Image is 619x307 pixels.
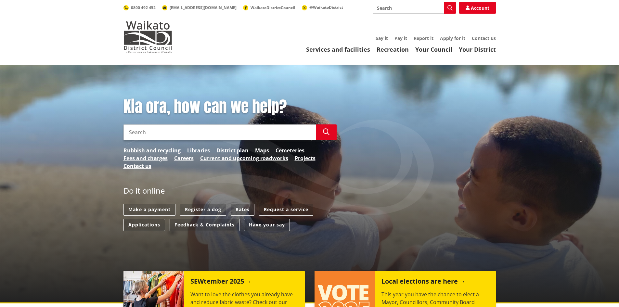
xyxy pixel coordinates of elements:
[123,162,151,170] a: Contact us
[255,147,269,154] a: Maps
[302,5,343,10] a: @WaikatoDistrict
[123,5,156,10] a: 0800 492 452
[377,45,409,53] a: Recreation
[259,204,313,216] a: Request a service
[276,147,304,154] a: Cemeteries
[309,5,343,10] span: @WaikatoDistrict
[174,154,194,162] a: Careers
[187,147,210,154] a: Libraries
[170,219,239,231] a: Feedback & Complaints
[200,154,288,162] a: Current and upcoming roadworks
[231,204,254,216] a: Rates
[123,21,172,53] img: Waikato District Council - Te Kaunihera aa Takiwaa o Waikato
[295,154,316,162] a: Projects
[123,219,165,231] a: Applications
[415,45,452,53] a: Your Council
[123,124,316,140] input: Search input
[251,5,295,10] span: WaikatoDistrictCouncil
[190,277,252,287] h2: SEWtember 2025
[162,5,237,10] a: [EMAIL_ADDRESS][DOMAIN_NAME]
[376,35,388,41] a: Say it
[243,5,295,10] a: WaikatoDistrictCouncil
[440,35,465,41] a: Apply for it
[244,219,290,231] a: Have your say
[381,277,466,287] h2: Local elections are here
[216,147,249,154] a: District plan
[459,45,496,53] a: Your District
[414,35,433,41] a: Report it
[373,2,456,14] input: Search input
[472,35,496,41] a: Contact us
[180,204,226,216] a: Register a dog
[459,2,496,14] a: Account
[123,97,337,116] h1: Kia ora, how can we help?
[123,186,165,198] h2: Do it online
[123,204,175,216] a: Make a payment
[123,154,168,162] a: Fees and charges
[123,147,181,154] a: Rubbish and recycling
[306,45,370,53] a: Services and facilities
[131,5,156,10] span: 0800 492 452
[170,5,237,10] span: [EMAIL_ADDRESS][DOMAIN_NAME]
[394,35,407,41] a: Pay it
